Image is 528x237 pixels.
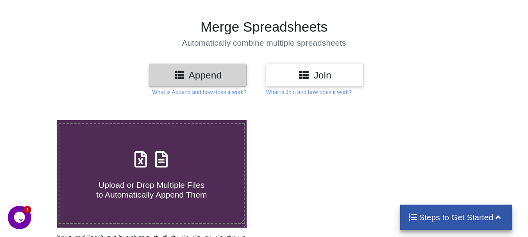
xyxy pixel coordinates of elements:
[152,88,247,96] p: What is Append and how does it work?
[266,88,351,96] p: What is Join and how does it work?
[155,69,241,81] h3: Append
[8,206,33,229] iframe: chat widget
[96,180,207,199] span: Upload or Drop Multiple Files to Automatically Append Them
[408,212,505,222] h4: Steps to Get Started
[272,69,358,81] h3: Join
